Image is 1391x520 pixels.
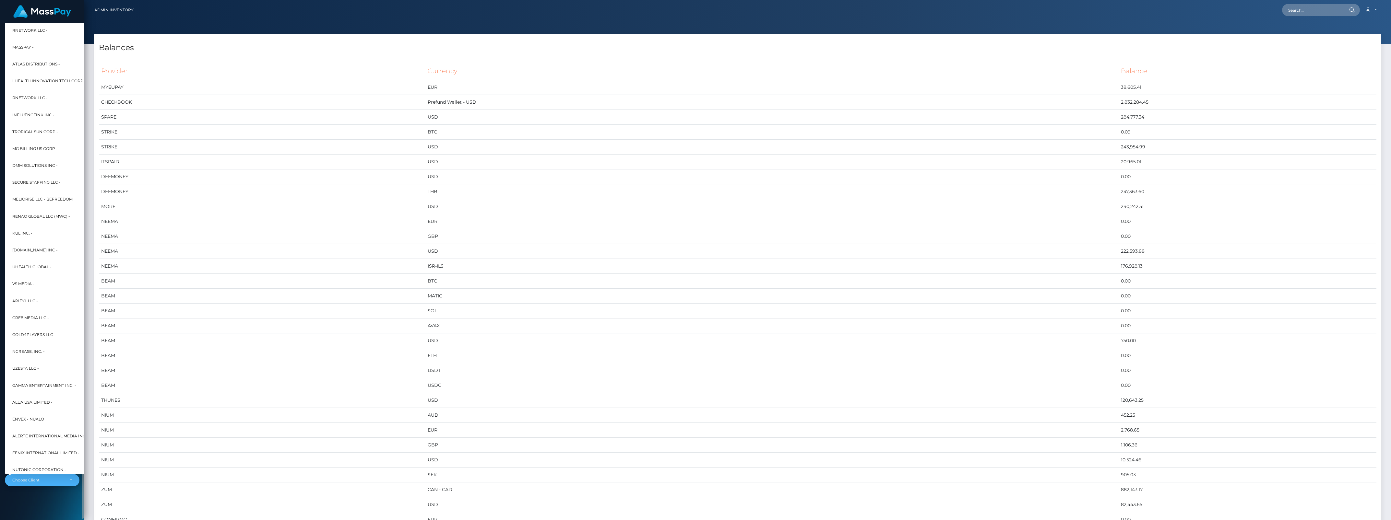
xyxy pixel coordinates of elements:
[425,304,1119,318] td: SOL
[425,199,1119,214] td: USD
[1119,453,1376,468] td: 10,524.46
[99,423,425,438] td: NIUM
[425,125,1119,140] td: BTC
[425,80,1119,95] td: EUR
[99,289,425,304] td: BEAM
[1282,4,1343,16] input: Search...
[12,314,49,322] span: Cre8 Media LLC -
[99,348,425,363] td: BEAM
[1119,125,1376,140] td: 0.09
[425,110,1119,125] td: USD
[425,438,1119,453] td: GBP
[12,212,70,221] span: Renao Global LLC (MWC) -
[12,229,32,237] span: Kul Inc. -
[12,128,58,136] span: Tropical Sun Corp -
[425,62,1119,80] th: Currency
[425,169,1119,184] td: USD
[1119,348,1376,363] td: 0.00
[425,244,1119,259] td: USD
[99,274,425,289] td: BEAM
[99,110,425,125] td: SPARE
[1119,378,1376,393] td: 0.00
[12,478,65,483] div: Choose Client
[99,169,425,184] td: DEEMONEY
[99,155,425,169] td: ITSPAID
[425,468,1119,482] td: SEK
[99,497,425,512] td: ZUM
[425,497,1119,512] td: USD
[12,330,56,339] span: Gold4Players LLC -
[12,94,48,102] span: rNetwork LLC -
[1119,482,1376,497] td: 882,143.17
[1119,169,1376,184] td: 0.00
[99,318,425,333] td: BEAM
[99,304,425,318] td: BEAM
[99,42,1376,53] h4: Balances
[99,482,425,497] td: ZUM
[1119,184,1376,199] td: 247,363.60
[99,333,425,348] td: BEAM
[12,280,34,288] span: VS Media -
[12,449,79,457] span: Fenix International Limited -
[1119,95,1376,110] td: 2,832,284.45
[12,347,45,356] span: Ncrease, Inc. -
[425,393,1119,408] td: USD
[99,184,425,199] td: DEEMONEY
[12,364,39,373] span: UzestA LLC -
[1119,259,1376,274] td: 176,928.13
[12,415,44,423] span: Envex - Nualo
[12,432,121,440] span: Alerte International Media Inc. - StripperFans
[425,229,1119,244] td: GBP
[12,111,54,119] span: InfluenceInk Inc -
[1119,155,1376,169] td: 20,965.01
[425,453,1119,468] td: USD
[425,289,1119,304] td: MATIC
[12,297,38,305] span: Arieyl LLC -
[99,438,425,453] td: NIUM
[99,125,425,140] td: STRIKE
[425,274,1119,289] td: BTC
[1119,244,1376,259] td: 222,593.88
[99,62,425,80] th: Provider
[12,26,48,35] span: RNetwork LLC -
[425,259,1119,274] td: ISR-ILS
[12,60,60,68] span: Atlas Distributions -
[1119,80,1376,95] td: 38,605.41
[1119,393,1376,408] td: 120,643.25
[425,423,1119,438] td: EUR
[12,195,73,204] span: Meliorise LLC - BEfreedom
[12,77,86,85] span: I HEALTH INNOVATION TECH CORP -
[13,5,71,18] img: MassPay Logo
[1119,318,1376,333] td: 0.00
[425,348,1119,363] td: ETH
[425,333,1119,348] td: USD
[1119,140,1376,155] td: 243,954.99
[99,378,425,393] td: BEAM
[425,140,1119,155] td: USD
[5,474,79,486] button: Choose Client
[99,214,425,229] td: NEEMA
[99,259,425,274] td: NEEMA
[99,363,425,378] td: BEAM
[1119,423,1376,438] td: 2,768.65
[99,244,425,259] td: NEEMA
[1119,274,1376,289] td: 0.00
[1119,363,1376,378] td: 0.00
[425,408,1119,423] td: AUD
[99,80,425,95] td: MYEUPAY
[1119,229,1376,244] td: 0.00
[425,378,1119,393] td: USDC
[12,144,58,153] span: MG Billing US Corp -
[1119,468,1376,482] td: 905.03
[99,229,425,244] td: NEEMA
[99,199,425,214] td: MORE
[425,95,1119,110] td: Prefund Wallet - USD
[1119,333,1376,348] td: 750.00
[1119,199,1376,214] td: 240,242.51
[12,43,34,52] span: MassPay -
[12,398,53,407] span: Alua USA Limited -
[1119,304,1376,318] td: 0.00
[12,179,61,187] span: Secure Staffing LLC -
[12,161,58,170] span: DMM Solutions Inc -
[425,318,1119,333] td: AVAX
